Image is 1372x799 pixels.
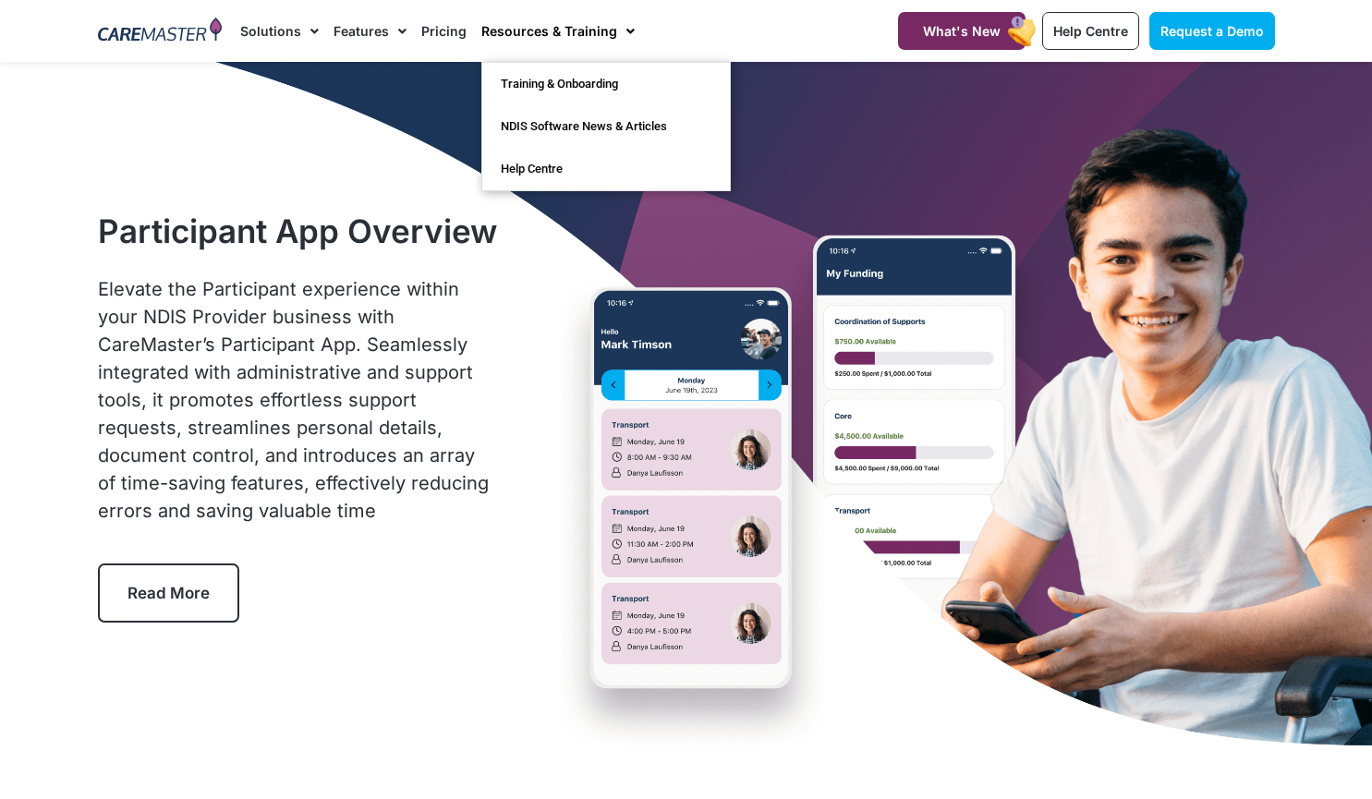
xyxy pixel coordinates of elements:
ul: Resources & Training [481,62,731,191]
span: Request a Demo [1160,23,1264,39]
a: Read More [98,563,239,623]
a: Request a Demo [1149,12,1275,50]
span: What's New [923,23,1001,39]
a: Help Centre [482,148,730,190]
span: Elevate the Participant experience within your NDIS Provider business with CareMaster’s Participa... [98,278,489,522]
img: CareMaster Logo [98,18,223,45]
span: Read More [127,584,210,602]
span: Help Centre [1053,23,1128,39]
a: What's New [898,12,1026,50]
h1: Participant App Overview [98,212,498,250]
a: NDIS Software News & Articles [482,105,730,148]
a: Help Centre [1042,12,1139,50]
a: Training & Onboarding [482,63,730,105]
